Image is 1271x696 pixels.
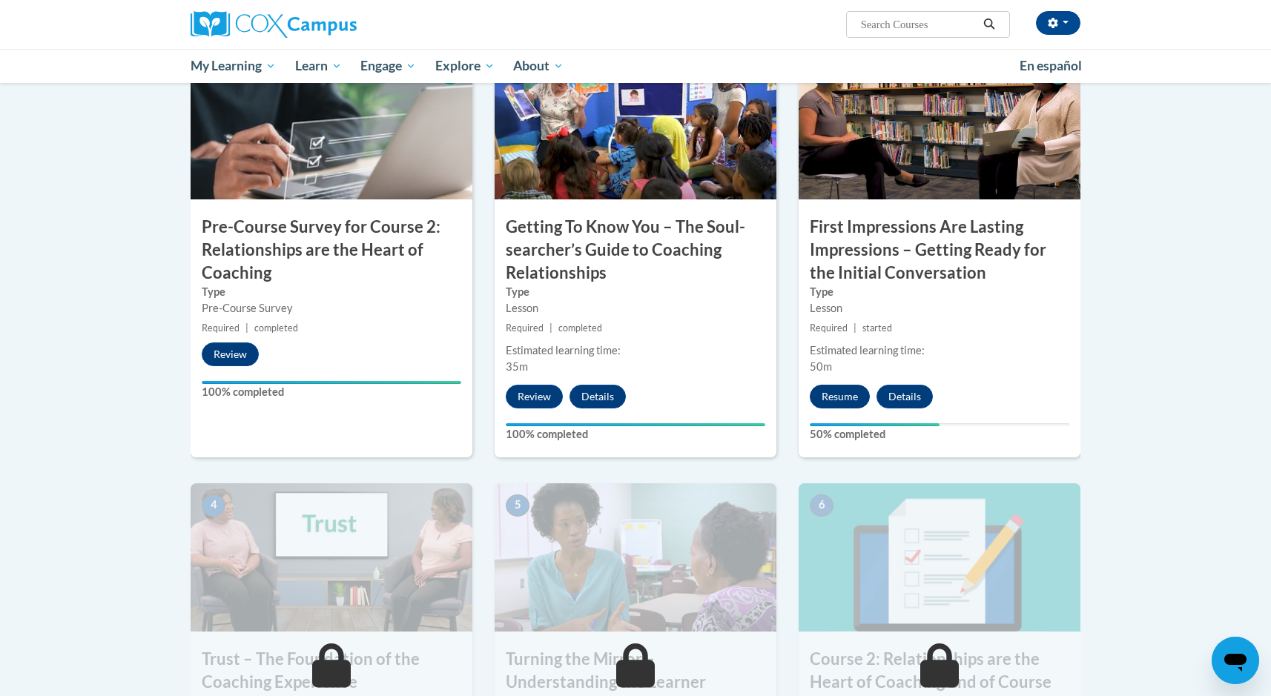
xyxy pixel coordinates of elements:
a: My Learning [181,49,285,83]
span: Required [810,322,848,334]
img: Course Image [495,51,776,199]
span: | [245,322,248,334]
a: Explore [426,49,504,83]
label: 50% completed [810,426,1069,443]
div: Estimated learning time: [810,342,1069,359]
span: Engage [360,57,416,75]
h3: First Impressions Are Lasting Impressions – Getting Ready for the Initial Conversation [799,216,1080,284]
span: completed [254,322,298,334]
a: Learn [285,49,351,83]
div: Main menu [168,49,1103,83]
h3: Pre-Course Survey for Course 2: Relationships are the Heart of Coaching [191,216,472,284]
div: Pre-Course Survey [202,300,461,316]
a: About [504,49,574,83]
span: 5 [506,494,529,517]
h3: Getting To Know You – The Soul-searcher’s Guide to Coaching Relationships [495,216,776,284]
h3: Turning the Mirror – Understanding the Learner [495,648,776,694]
span: started [862,322,892,334]
span: My Learning [191,57,276,75]
img: Course Image [191,51,472,199]
button: Review [202,342,259,366]
div: Lesson [506,300,765,316]
span: En español [1020,58,1082,73]
span: 4 [202,494,225,517]
button: Search [978,16,1000,33]
span: Learn [295,57,342,75]
iframe: Button to launch messaging window [1212,637,1259,684]
div: Lesson [810,300,1069,316]
span: Required [202,322,240,334]
span: 35m [506,360,528,373]
label: Type [202,284,461,300]
div: Your progress [202,381,461,384]
button: Review [506,385,563,408]
span: Explore [435,57,495,75]
button: Details [570,385,626,408]
button: Resume [810,385,870,408]
button: Details [877,385,933,408]
label: Type [810,284,1069,300]
img: Course Image [495,483,776,632]
h3: Trust – The Foundation of the Coaching Experience [191,648,472,694]
label: 100% completed [202,384,461,400]
span: | [549,322,552,334]
img: Course Image [191,483,472,632]
span: completed [558,322,602,334]
span: About [513,57,564,75]
a: Cox Campus [191,11,472,38]
div: Your progress [506,423,765,426]
a: En español [1010,50,1092,82]
label: Type [506,284,765,300]
a: Engage [351,49,426,83]
label: 100% completed [506,426,765,443]
img: Course Image [799,483,1080,632]
div: Estimated learning time: [506,342,765,359]
img: Course Image [799,51,1080,199]
div: Your progress [810,423,940,426]
button: Account Settings [1036,11,1080,35]
span: 50m [810,360,832,373]
span: Required [506,322,544,334]
input: Search Courses [859,16,978,33]
img: Cox Campus [191,11,357,38]
span: 6 [810,494,833,517]
span: | [854,322,856,334]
